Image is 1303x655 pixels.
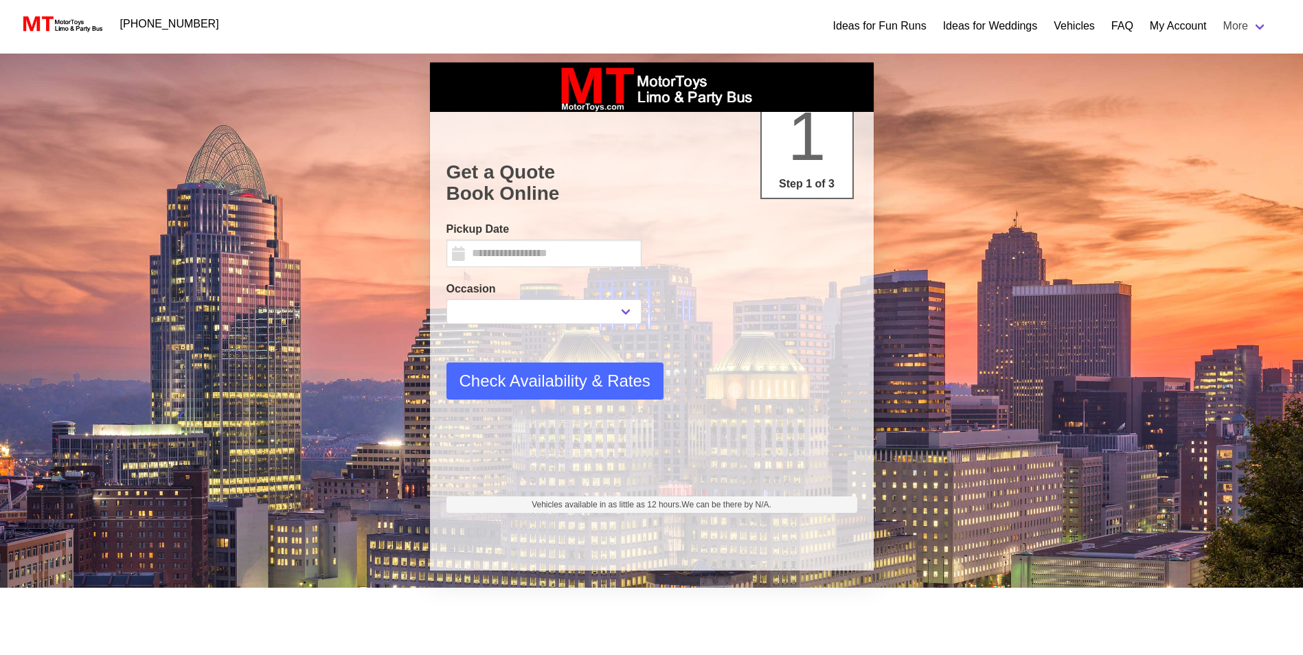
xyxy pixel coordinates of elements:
img: box_logo_brand.jpeg [549,62,755,112]
span: Vehicles available in as little as 12 hours. [532,498,771,511]
img: MotorToys Logo [19,14,104,34]
a: Vehicles [1054,18,1095,34]
span: 1 [788,97,826,174]
span: We can be there by N/A. [681,500,771,509]
label: Pickup Date [446,221,642,238]
p: Step 1 of 3 [767,176,847,192]
h1: Get a Quote Book Online [446,161,857,205]
a: More [1215,12,1276,40]
a: FAQ [1111,18,1133,34]
a: [PHONE_NUMBER] [112,10,227,38]
span: Check Availability & Rates [460,369,650,393]
a: My Account [1150,18,1207,34]
a: Ideas for Weddings [943,18,1038,34]
a: Ideas for Fun Runs [833,18,927,34]
button: Check Availability & Rates [446,363,664,400]
label: Occasion [446,281,642,297]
